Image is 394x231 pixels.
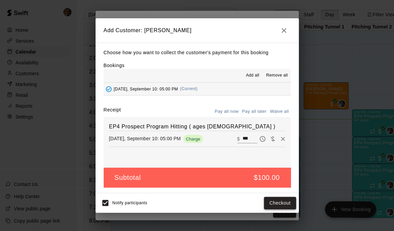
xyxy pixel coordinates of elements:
[96,18,299,43] h2: Add Customer: [PERSON_NAME]
[109,122,285,131] h6: EP4 Prospect Program Hitting ( ages [DEMOGRAPHIC_DATA] )
[254,173,280,182] h5: $100.00
[278,134,288,144] button: Remove
[104,84,114,94] button: Added - Collect Payment
[109,135,181,142] p: [DATE], September 10: 05:00 PM
[213,106,241,117] button: Pay all now
[263,70,290,81] button: Remove all
[237,135,240,142] p: $
[104,48,291,57] p: Choose how you want to collect the customer's payment for this booking
[257,135,268,141] span: Pay later
[246,72,260,79] span: Add all
[115,173,141,182] h5: Subtotal
[268,135,278,141] span: Waive payment
[266,72,288,79] span: Remove all
[264,197,296,209] button: Checkout
[104,83,291,95] button: Added - Collect Payment[DATE], September 10: 05:00 PM(Current)
[268,106,291,117] button: Waive all
[112,201,147,206] span: Notify participants
[183,136,203,142] span: Charge
[104,63,125,68] label: Bookings
[242,70,263,81] button: Add all
[180,86,198,91] span: (Current)
[114,86,178,91] span: [DATE], September 10: 05:00 PM
[240,106,268,117] button: Pay all later
[104,106,121,117] label: Receipt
